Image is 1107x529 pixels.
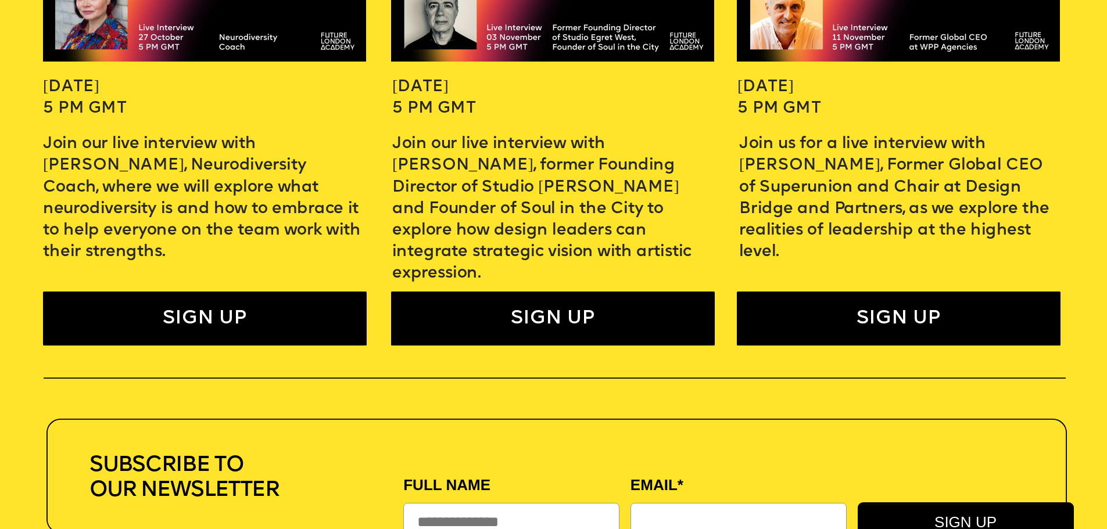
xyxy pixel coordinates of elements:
[43,80,99,96] span: [DATE]
[392,101,475,117] span: 5 PM GMT
[737,80,794,96] span: [DATE]
[392,136,696,282] span: Join our live interview with [PERSON_NAME], former Founding Director of Studio [PERSON_NAME] and ...
[89,455,279,501] span: Subscribe to our newsletter
[739,136,1054,261] span: Join us for a live interview with [PERSON_NAME], Former Global CEO of Superunion and Chair at Des...
[43,136,365,261] span: Join our live interview with [PERSON_NAME], Neurodiversity Coach, where we will explore what neur...
[12,26,134,39] label: FULL NAME
[134,26,256,39] label: EMAIL*
[392,80,449,96] span: [DATE]
[256,42,372,63] button: SIGN UP
[737,101,821,117] span: 5 PM GMT
[43,101,126,117] span: 5 PM GMT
